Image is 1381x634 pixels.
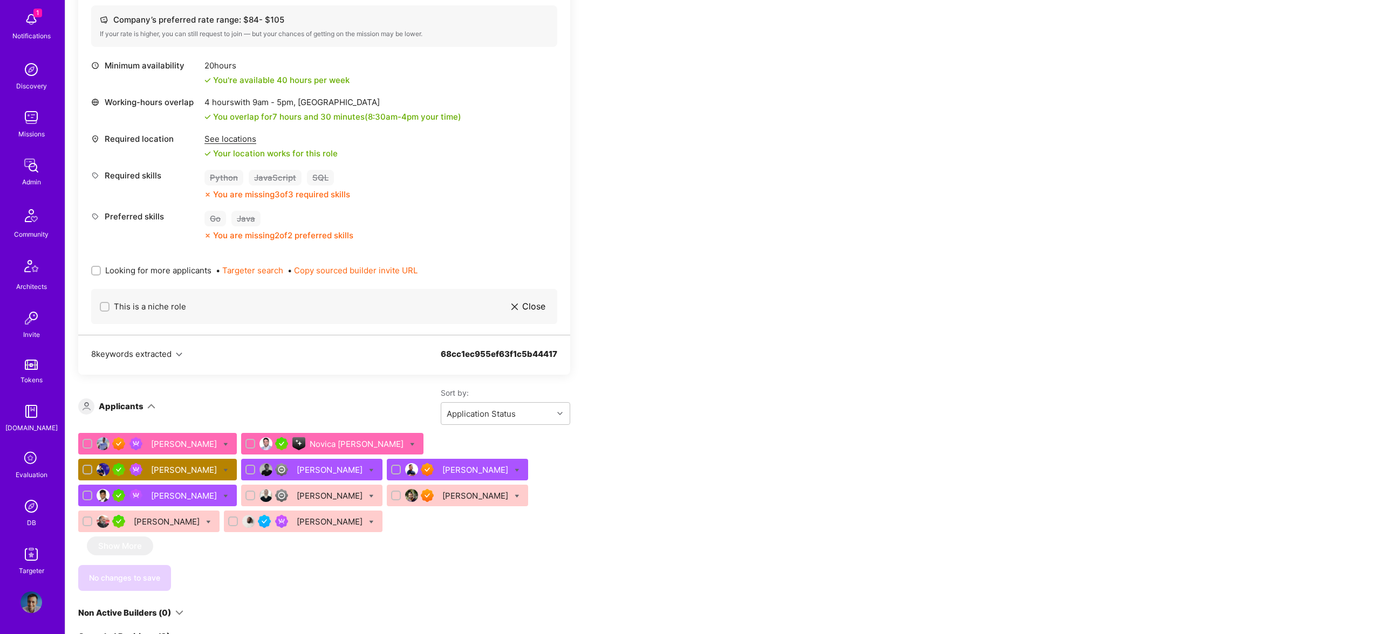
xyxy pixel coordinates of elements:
i: icon ArrowDown [175,609,183,617]
img: User Avatar [97,489,110,502]
i: icon Check [204,114,211,120]
div: Required location [91,133,199,144]
img: User Avatar [97,463,110,476]
div: Admin [22,176,41,188]
i: icon SelectionTeam [21,449,42,469]
img: Exceptional A.Teamer [421,489,434,502]
i: icon Applicant [83,402,91,410]
img: User Avatar [405,463,418,476]
div: [PERSON_NAME] [151,438,219,450]
button: Targeter search [222,265,283,276]
span: 1 [33,9,42,17]
i: icon CloseOrange [204,191,211,198]
i: icon Chevron [176,352,182,358]
img: discovery [20,59,42,80]
div: Applicants [99,401,143,412]
i: icon CloseOrange [204,232,211,239]
div: Invite [23,329,40,340]
img: guide book [20,401,42,422]
div: 68cc1ec955ef63f1c5b44417 [441,348,557,373]
img: Limited Access [275,489,288,502]
i: Bulk Status Update [515,468,519,473]
div: Preferred skills [91,211,199,222]
i: icon Clock [91,61,99,70]
i: Bulk Status Update [223,468,228,473]
img: Exceptional A.Teamer [112,437,125,450]
div: Missions [18,128,45,140]
div: 4 hours with [GEOGRAPHIC_DATA] [204,97,461,108]
div: Working-hours overlap [91,97,199,108]
img: User Avatar [259,437,272,450]
button: Show More [87,536,153,555]
div: Discovery [16,80,47,92]
span: 9am - 5pm , [250,97,298,107]
div: Evaluation [16,469,47,480]
img: Vetted A.Teamer [258,515,271,528]
div: [PERSON_NAME] [151,464,219,475]
span: 8:30am - 4pm [368,112,419,122]
img: A.Teamer in Residence [112,515,125,528]
div: Company’s preferred rate range: $ 84 - $ 105 [100,14,549,25]
img: Invite [20,307,42,329]
div: [PERSON_NAME] [442,490,510,501]
div: [PERSON_NAME] [151,490,219,501]
img: User Avatar [242,515,255,528]
div: Go [204,211,226,226]
div: Java [231,211,261,226]
img: Limited Access [275,463,288,476]
img: Been on Mission [275,515,288,528]
img: User Avatar [259,489,272,502]
i: icon ArrowDown [147,402,155,410]
i: icon World [91,98,99,106]
i: icon Tag [91,212,99,220]
img: bell [20,9,42,30]
img: Skill Targeter [20,543,42,565]
div: Targeter [19,565,44,576]
a: User Avatar [18,591,45,613]
img: User Avatar [97,437,110,450]
div: [DOMAIN_NAME] [5,422,58,433]
i: icon Cash [100,16,108,24]
span: • [288,265,418,276]
img: Community [18,203,44,229]
div: Notifications [12,30,51,42]
button: Close [508,298,549,315]
i: Bulk Status Update [206,520,211,525]
div: You are missing 2 of 2 preferred skills [213,230,353,241]
div: [PERSON_NAME] [442,464,510,475]
span: Close [522,301,545,312]
i: Bulk Status Update [223,494,228,499]
div: You're available 40 hours per week [204,74,350,86]
div: 20 hours [204,60,350,71]
i: Bulk Status Update [223,442,228,447]
div: SQL [307,170,334,185]
i: icon Close [511,304,518,310]
div: Required skills [91,170,199,181]
img: User Avatar [97,515,110,528]
img: A.Teamer in Residence [112,463,125,476]
img: teamwork [20,107,42,128]
img: User Avatar [20,591,42,613]
i: Bulk Status Update [369,468,374,473]
img: Admin Search [20,495,42,517]
div: JavaScript [249,170,302,185]
i: icon Check [204,77,211,84]
img: A.Teamer in Residence [275,437,288,450]
img: Architects [18,255,44,281]
span: • [216,265,283,276]
img: tokens [25,360,38,370]
div: Novica [PERSON_NAME] [310,438,406,450]
div: Application Status [447,408,516,419]
i: Bulk Status Update [369,494,374,499]
span: Looking for more applicants [105,265,211,276]
div: DB [27,517,36,528]
img: Been on Mission [129,489,142,502]
div: You are missing 3 of 3 required skills [213,189,350,200]
i: icon Tag [91,171,99,180]
img: Been on Mission [129,437,142,450]
button: Copy sourced builder invite URL [294,265,418,276]
i: icon Location [91,135,99,143]
div: See locations [204,133,338,144]
i: icon Chevron [557,411,563,416]
img: A.Teamer in Residence [112,489,125,502]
